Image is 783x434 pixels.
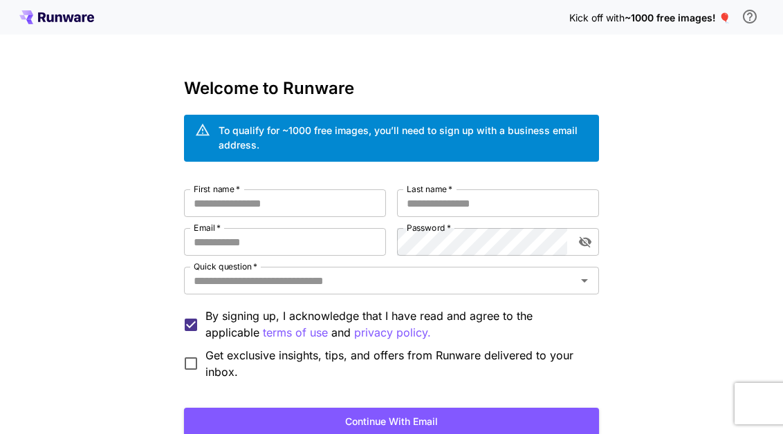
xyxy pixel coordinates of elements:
label: Last name [407,183,452,195]
span: Kick off with [569,12,625,23]
label: Email [194,222,221,234]
button: By signing up, I acknowledge that I have read and agree to the applicable and privacy policy. [263,324,328,341]
p: By signing up, I acknowledge that I have read and agree to the applicable and [205,308,588,341]
label: Quick question [194,261,257,272]
button: toggle password visibility [573,229,598,254]
label: Password [407,222,451,234]
span: ~1000 free images! 🎈 [625,12,730,23]
div: To qualify for ~1000 free images, you’ll need to sign up with a business email address. [219,123,588,152]
label: First name [194,183,240,195]
button: By signing up, I acknowledge that I have read and agree to the applicable terms of use and [354,324,431,341]
p: terms of use [263,324,328,341]
button: In order to qualify for free credit, you need to sign up with a business email address and click ... [736,3,764,30]
button: Open [575,271,594,290]
span: Get exclusive insights, tips, and offers from Runware delivered to your inbox. [205,347,588,380]
h3: Welcome to Runware [184,79,599,98]
p: privacy policy. [354,324,431,341]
